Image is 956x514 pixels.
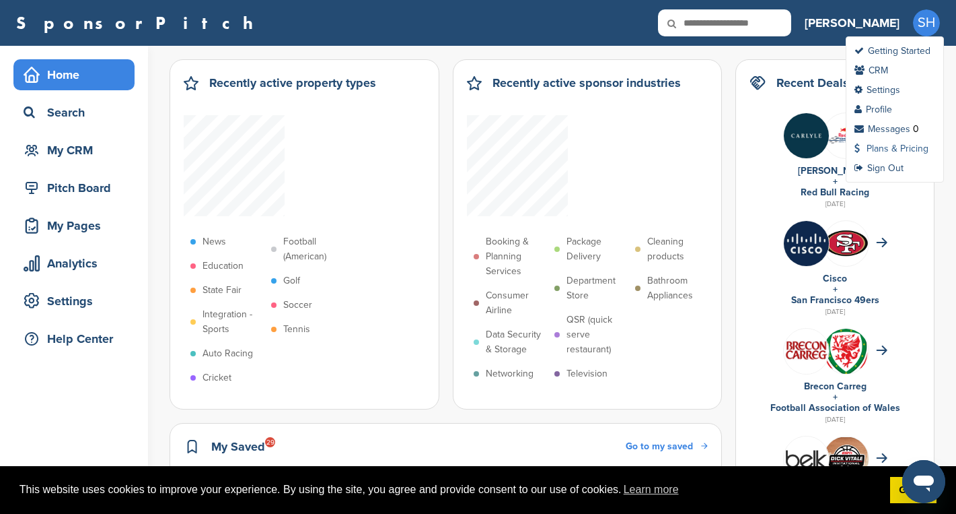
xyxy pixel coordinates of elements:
[20,176,135,200] div: Pitch Board
[492,73,681,92] h2: Recently active sponsor industries
[902,460,945,503] iframe: Button to launch messaging window
[265,437,275,447] div: 29
[890,477,936,504] a: dismiss cookie message
[854,84,900,96] a: Settings
[804,381,867,392] a: Brecon Carreg
[203,234,226,249] p: News
[13,59,135,90] a: Home
[13,248,135,279] a: Analytics
[854,65,888,76] a: CRM
[486,327,548,357] p: Data Security & Storage
[13,172,135,203] a: Pitch Board
[798,165,873,176] a: [PERSON_NAME]
[13,286,135,317] a: Settings
[20,327,135,351] div: Help Center
[913,123,919,135] div: 0
[13,323,135,354] a: Help Center
[566,313,628,357] p: QSR (quick serve restaurant)
[833,176,838,187] a: +
[823,437,869,480] img: Cleanshot 2025 09 07 at 20.31.59 2x
[823,230,869,257] img: Data?1415805694
[626,441,693,452] span: Go to my saved
[486,234,548,279] p: Booking & Planning Services
[647,274,709,303] p: Bathroom Appliances
[913,9,940,36] span: SH
[776,73,849,92] h2: Recent Deals
[20,289,135,313] div: Settings
[805,13,899,32] h3: [PERSON_NAME]
[20,138,135,162] div: My CRM
[20,214,135,238] div: My Pages
[833,391,838,403] a: +
[20,63,135,87] div: Home
[13,97,135,128] a: Search
[203,371,231,385] p: Cricket
[791,294,879,306] a: San Francisco 49ers
[203,307,264,337] p: Integration - Sports
[203,259,244,274] p: Education
[209,73,376,92] h2: Recently active property types
[823,273,847,284] a: Cisco
[647,234,709,264] p: Cleaning products
[749,198,920,210] div: [DATE]
[749,306,920,318] div: [DATE]
[20,100,135,125] div: Search
[13,135,135,166] a: My CRM
[566,366,608,381] p: Television
[784,221,829,266] img: Jmyca1yn 400x400
[486,288,548,318] p: Consumer Airline
[20,251,135,276] div: Analytics
[749,414,920,426] div: [DATE]
[801,187,869,198] a: Red Bull Racing
[566,274,628,303] p: Department Store
[283,234,345,264] p: Football (American)
[784,329,829,374] img: Fvoowbej 400x400
[20,480,879,500] span: This website uses cookies to improve your experience. By using the site, you agree and provide co...
[805,8,899,38] a: [PERSON_NAME]
[770,402,900,414] a: Football Association of Wales
[854,104,892,115] a: Profile
[784,113,829,158] img: Eowf0nlc 400x400
[784,437,829,482] img: L 1bnuap 400x400
[203,346,253,361] p: Auto Racing
[823,329,869,381] img: 170px football association of wales logo.svg
[833,284,838,295] a: +
[283,274,300,288] p: Golf
[854,162,904,174] a: Sign Out
[854,123,910,135] a: Messages
[13,210,135,241] a: My Pages
[854,45,930,57] a: Getting Started
[626,439,708,454] a: Go to my saved
[203,283,242,298] p: State Fair
[211,437,265,456] h2: My Saved
[854,143,928,154] a: Plans & Pricing
[622,480,681,500] a: learn more about cookies
[566,234,628,264] p: Package Delivery
[486,366,534,381] p: Networking
[283,322,310,337] p: Tennis
[16,14,262,32] a: SponsorPitch
[283,298,312,313] p: Soccer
